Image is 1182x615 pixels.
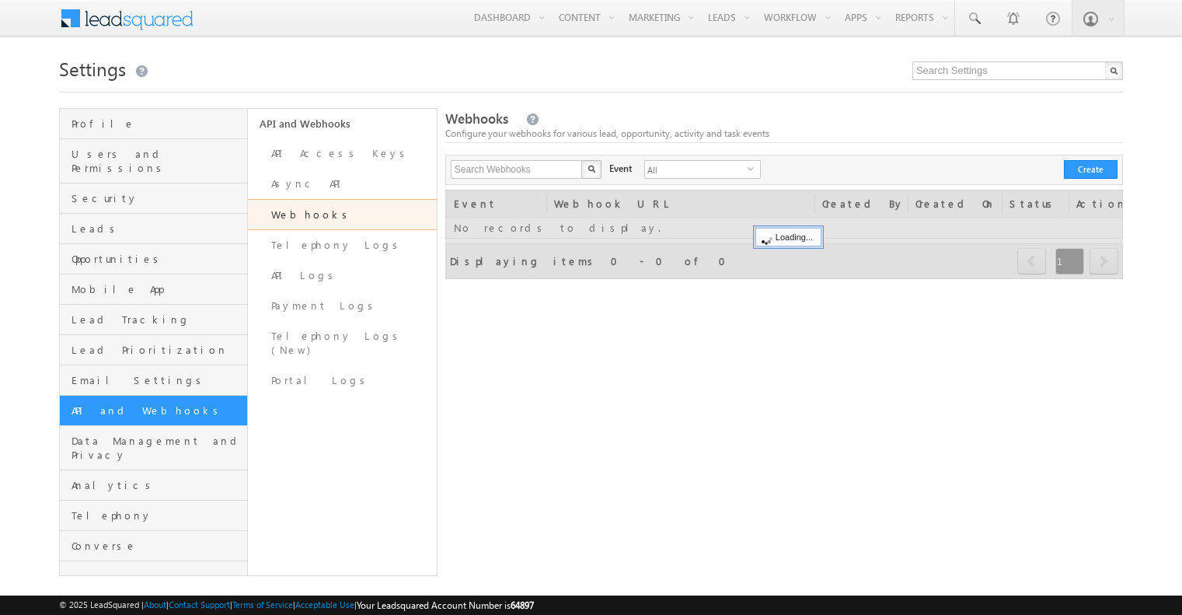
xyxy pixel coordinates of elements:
[71,147,243,175] span: Users and Permissions
[60,335,247,365] a: Lead Prioritization
[609,162,632,176] span: Event
[248,199,436,230] a: Webhooks
[60,274,247,305] a: Mobile App
[71,343,243,357] span: Lead Prioritization
[71,373,243,387] span: Email Settings
[60,214,247,244] a: Leads
[511,599,534,611] span: 64897
[748,165,760,172] span: select
[60,426,247,470] a: Data Management and Privacy
[71,539,243,553] span: Converse
[71,191,243,205] span: Security
[60,365,247,396] a: Email Settings
[71,434,243,462] span: Data Management and Privacy
[248,109,436,138] a: API and Webhooks
[71,282,243,296] span: Mobile App
[60,470,247,501] a: Analytics
[248,365,436,396] a: Portal Logs
[60,183,247,214] a: Security
[71,508,243,522] span: Telephony
[169,599,230,610] a: Contact Support
[71,313,243,327] span: Lead Tracking
[59,598,534,613] span: © 2025 LeadSquared | | | | |
[248,260,436,291] a: API Logs
[248,291,436,321] a: Payment Logs
[144,599,166,610] a: About
[60,244,247,274] a: Opportunities
[1064,160,1117,179] button: Create
[60,305,247,335] a: Lead Tracking
[445,110,508,128] span: Webhooks
[60,396,247,426] a: API and Webhooks
[295,599,354,610] a: Acceptable Use
[60,139,247,183] a: Users and Permissions
[645,161,748,178] span: All
[60,501,247,531] a: Telephony
[248,138,436,169] a: API Access Keys
[248,321,436,365] a: Telephony Logs (New)
[588,165,595,173] img: Search
[248,169,436,199] a: Async API
[357,599,534,611] span: Your Leadsquared Account Number is
[445,127,1123,141] div: Configure your webhooks for various lead, opportunity, activity and task events
[71,404,243,418] span: API and Webhooks
[71,252,243,266] span: Opportunities
[232,599,293,610] a: Terms of Service
[755,228,821,246] div: Loading...
[912,61,1123,80] input: Search Settings
[248,230,436,260] a: Telephony Logs
[59,56,126,81] span: Settings
[60,109,247,139] a: Profile
[71,478,243,492] span: Analytics
[71,117,243,131] span: Profile
[60,531,247,561] a: Converse
[71,222,243,236] span: Leads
